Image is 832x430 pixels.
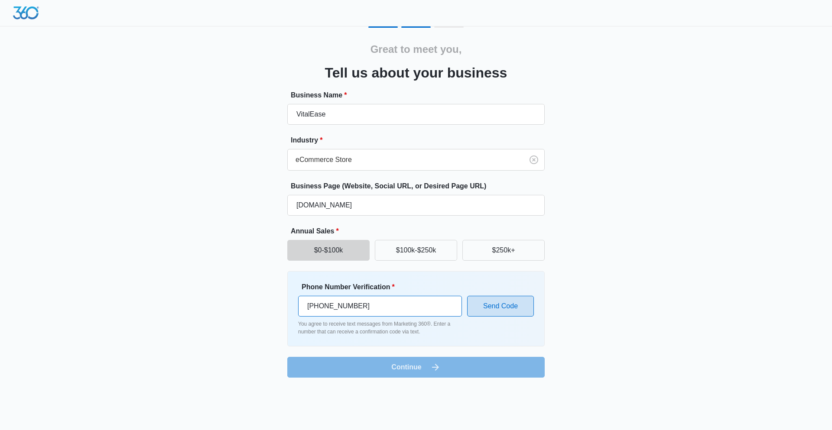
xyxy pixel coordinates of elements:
[287,104,545,125] input: e.g. Jane's Plumbing
[287,240,370,261] button: $0-$100k
[375,240,457,261] button: $100k-$250k
[291,135,548,145] label: Industry
[298,296,462,317] input: Ex. +1-555-555-5555
[298,320,462,336] p: You agree to receive text messages from Marketing 360®. Enter a number that can receive a confirm...
[287,195,545,216] input: e.g. janesplumbing.com
[370,42,462,57] h2: Great to meet you,
[325,62,507,83] h3: Tell us about your business
[302,282,465,292] label: Phone Number Verification
[527,153,541,167] button: Clear
[467,296,534,317] button: Send Code
[291,90,548,100] label: Business Name
[291,181,548,191] label: Business Page (Website, Social URL, or Desired Page URL)
[291,226,548,236] label: Annual Sales
[462,240,545,261] button: $250k+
